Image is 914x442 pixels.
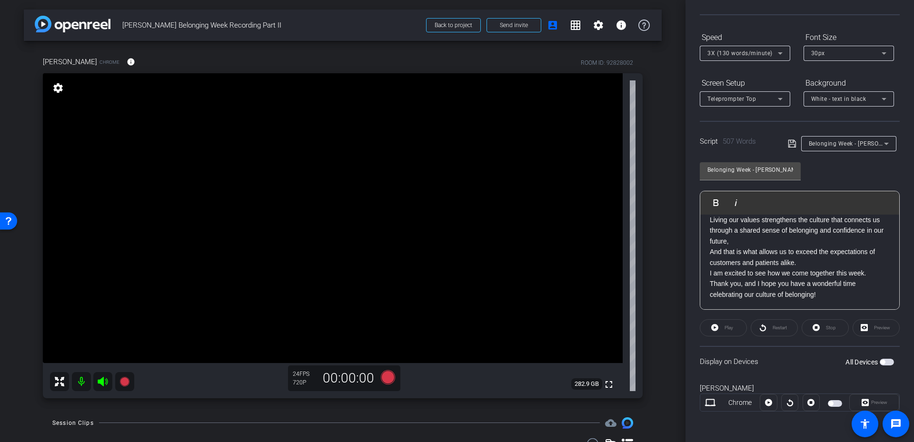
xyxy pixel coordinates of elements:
mat-icon: info [616,20,627,31]
p: I am excited to see how we come together this week. [710,268,890,278]
div: Background [804,75,894,91]
p: Living our values strengthens the culture that connects us through a shared sense of belonging an... [710,215,890,246]
mat-icon: message [890,418,902,430]
mat-icon: settings [593,20,604,31]
div: Script [700,136,775,147]
p: Thank you, and I hope you have a wonderful time celebrating our culture of belonging! [710,278,890,300]
span: FPS [299,371,309,377]
span: [PERSON_NAME] [43,57,97,67]
button: Send invite [487,18,541,32]
label: All Devices [845,357,880,367]
span: [PERSON_NAME] Belonging Week Recording Part II [122,16,420,35]
span: Chrome [99,59,119,66]
p: And that is what allows us to exceed the expectations of customers and patients alike. [710,246,890,268]
mat-icon: grid_on [570,20,581,31]
span: White - text in black [811,96,866,102]
div: Screen Setup [700,75,790,91]
mat-icon: settings [51,82,65,94]
span: 30px [811,50,825,57]
div: Speed [700,29,790,46]
mat-icon: cloud_upload [605,417,616,429]
div: Session Clips [52,418,94,428]
div: 24 [293,370,317,378]
span: Back to project [435,22,472,29]
div: 00:00:00 [317,370,380,386]
span: Teleprompter Top [707,96,756,102]
span: 3X (130 words/minute) [707,50,773,57]
input: Title [707,164,793,176]
span: Send invite [500,21,528,29]
span: Destinations for your clips [605,417,616,429]
div: Display on Devices [700,346,900,377]
img: app-logo [35,16,110,32]
button: Back to project [426,18,481,32]
div: Chrome [720,398,760,408]
mat-icon: info [127,58,135,66]
mat-icon: fullscreen [603,379,615,390]
span: 507 Words [723,137,756,146]
div: ROOM ID: 92828002 [581,59,633,67]
div: Font Size [804,29,894,46]
span: Belonging Week - [PERSON_NAME] [809,139,904,147]
span: 282.9 GB [571,378,602,390]
mat-icon: accessibility [859,418,871,430]
mat-icon: account_box [547,20,558,31]
div: 720P [293,379,317,386]
img: Session clips [622,417,633,429]
div: [PERSON_NAME] [700,383,900,394]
